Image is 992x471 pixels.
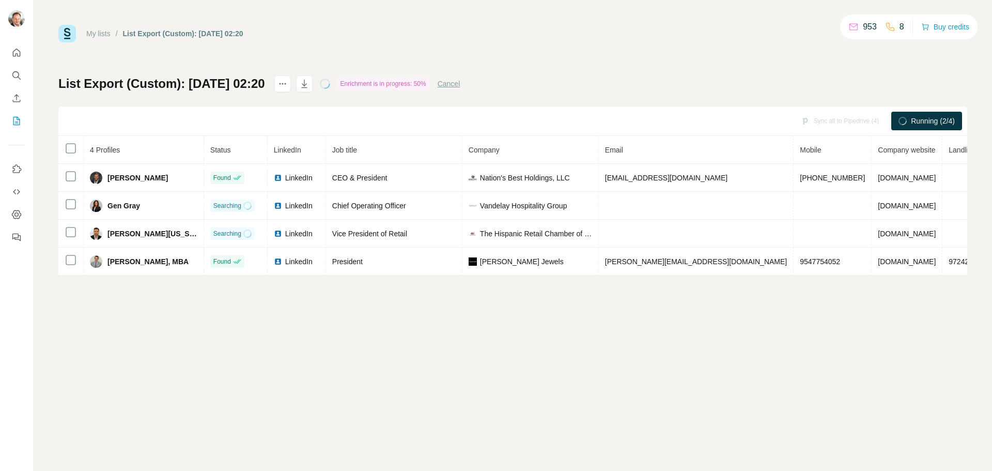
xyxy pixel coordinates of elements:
div: Enrichment is in progress: 50% [337,78,429,90]
span: Status [210,146,231,154]
img: LinkedIn logo [274,174,282,182]
a: My lists [86,29,111,38]
span: Searching [213,229,241,238]
span: [DOMAIN_NAME] [878,230,936,238]
p: 8 [900,21,904,33]
button: My lists [8,112,25,130]
span: Vandelay Hospitality Group [480,201,567,211]
span: 9724291520 [949,257,989,266]
img: company-logo [469,174,477,182]
button: Use Surfe API [8,183,25,201]
span: The Hispanic Retail Chamber of Commerce [480,229,592,239]
span: Job title [332,146,357,154]
p: 953 [863,21,877,33]
button: Enrich CSV [8,89,25,108]
img: Surfe Logo [58,25,76,42]
span: Running (2/4) [911,116,955,126]
button: Dashboard [8,205,25,224]
span: 4 Profiles [90,146,120,154]
button: Use Surfe on LinkedIn [8,160,25,178]
img: Avatar [90,172,102,184]
span: [PHONE_NUMBER] [800,174,865,182]
span: [DOMAIN_NAME] [878,257,936,266]
button: actions [274,75,291,92]
span: CEO & President [332,174,388,182]
span: Company website [878,146,935,154]
img: Avatar [8,10,25,27]
span: Found [213,257,231,266]
button: Search [8,66,25,85]
span: Mobile [800,146,821,154]
button: Cancel [438,79,460,89]
div: List Export (Custom): [DATE] 02:20 [123,28,243,39]
span: Vice President of Retail [332,230,407,238]
img: LinkedIn logo [274,230,282,238]
img: Avatar [90,200,102,212]
span: [EMAIL_ADDRESS][DOMAIN_NAME] [605,174,727,182]
span: LinkedIn [285,256,313,267]
span: LinkedIn [285,173,313,183]
span: Chief Operating Officer [332,202,406,210]
span: Gen Gray [107,201,140,211]
span: Searching [213,201,241,210]
img: LinkedIn logo [274,257,282,266]
span: [PERSON_NAME], MBA [107,256,189,267]
img: Avatar [90,255,102,268]
img: company-logo [469,202,477,210]
span: LinkedIn [285,201,313,211]
span: [PERSON_NAME] [107,173,168,183]
span: Nation's Best Holdings, LLC [480,173,570,183]
li: / [116,28,118,39]
span: [PERSON_NAME] Jewels [480,256,564,267]
span: Found [213,173,231,183]
span: [PERSON_NAME][EMAIL_ADDRESS][DOMAIN_NAME] [605,257,787,266]
span: Landline [949,146,976,154]
img: company-logo [469,230,477,238]
span: [PERSON_NAME][US_STATE] [107,229,197,239]
span: Email [605,146,623,154]
span: LinkedIn [285,229,313,239]
button: Quick start [8,43,25,62]
span: Company [469,146,500,154]
span: 9547754052 [800,257,840,266]
img: Avatar [90,227,102,240]
span: President [332,257,363,266]
button: Feedback [8,228,25,247]
span: [DOMAIN_NAME] [878,174,936,182]
h1: List Export (Custom): [DATE] 02:20 [58,75,265,92]
button: Buy credits [921,20,969,34]
span: [DOMAIN_NAME] [878,202,936,210]
span: LinkedIn [274,146,301,154]
img: LinkedIn logo [274,202,282,210]
img: company-logo [469,257,477,266]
